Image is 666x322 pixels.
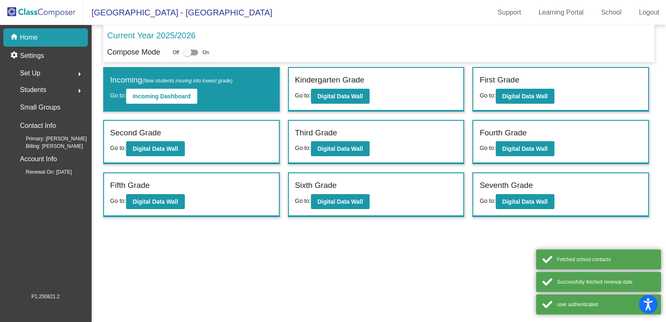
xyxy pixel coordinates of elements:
label: Third Grade [295,127,337,139]
span: Go to: [110,197,126,204]
span: Billing: [PERSON_NAME] [12,142,83,150]
span: Go to: [295,145,311,151]
a: Support [491,6,528,19]
button: Digital Data Wall [126,141,185,156]
a: School [594,6,628,19]
b: Digital Data Wall [133,198,178,205]
button: Incoming Dashboard [126,89,197,104]
span: Go to: [295,197,311,204]
label: Fifth Grade [110,180,150,192]
mat-icon: arrow_right [75,86,84,96]
label: Kindergarten Grade [295,74,365,86]
mat-icon: arrow_right [75,69,84,79]
div: user authenticated [557,301,655,308]
b: Digital Data Wall [502,93,548,100]
p: Home [20,32,38,42]
button: Digital Data Wall [311,194,370,209]
label: Fourth Grade [480,127,527,139]
p: Contact Info [20,120,56,132]
b: Digital Data Wall [318,198,363,205]
p: Compose Mode [107,47,160,58]
button: Digital Data Wall [311,89,370,104]
p: Settings [20,51,44,61]
span: On [202,49,209,56]
button: Digital Data Wall [496,194,554,209]
b: Digital Data Wall [502,198,548,205]
mat-icon: home [10,32,20,42]
span: Go to: [480,92,495,99]
a: Learning Portal [532,6,591,19]
span: Primary: [PERSON_NAME] [12,135,87,142]
label: Sixth Grade [295,180,337,192]
b: Digital Data Wall [318,93,363,100]
button: Digital Data Wall [311,141,370,156]
span: Go to: [110,145,126,151]
a: Logout [632,6,666,19]
span: Go to: [480,197,495,204]
span: (New students moving into lowest grade) [142,78,233,84]
mat-icon: settings [10,51,20,61]
p: Account Info [20,153,57,165]
b: Digital Data Wall [318,145,363,152]
label: Seventh Grade [480,180,533,192]
b: Digital Data Wall [502,145,548,152]
span: Go to: [480,145,495,151]
label: Incoming [110,74,233,86]
span: Set Up [20,67,40,79]
label: Second Grade [110,127,162,139]
p: Small Groups [20,102,60,113]
label: First Grade [480,74,519,86]
span: Go to: [295,92,311,99]
div: Successfully fetched renewal date [557,278,655,286]
b: Digital Data Wall [133,145,178,152]
span: Off [173,49,179,56]
span: Students [20,84,46,96]
button: Digital Data Wall [496,141,554,156]
span: Renewal On: [DATE] [12,168,72,176]
div: Fetched school contacts [557,256,655,263]
button: Digital Data Wall [496,89,554,104]
b: Incoming Dashboard [133,93,191,100]
span: [GEOGRAPHIC_DATA] - [GEOGRAPHIC_DATA] [83,6,272,19]
button: Digital Data Wall [126,194,185,209]
span: Go to: [110,92,126,99]
p: Current Year 2025/2026 [107,29,196,42]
